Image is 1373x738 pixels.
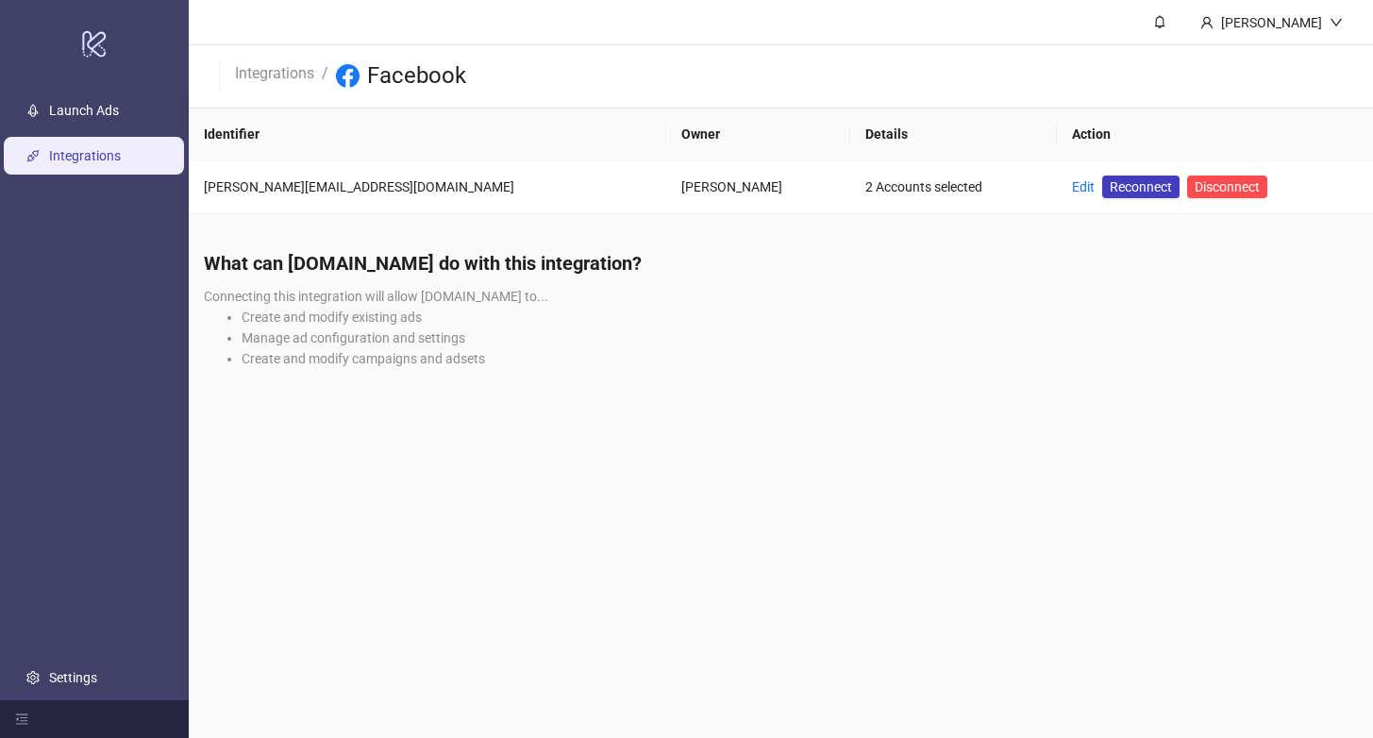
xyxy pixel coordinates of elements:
li: / [322,61,328,92]
li: Manage ad configuration and settings [242,327,1358,348]
span: Reconnect [1110,176,1172,197]
a: Integrations [231,61,318,82]
div: [PERSON_NAME] [681,176,835,197]
span: menu-fold [15,713,28,726]
button: Disconnect [1187,176,1267,198]
th: Action [1057,109,1373,160]
h4: What can [DOMAIN_NAME] do with this integration? [204,250,1358,277]
a: Reconnect [1102,176,1180,198]
span: down [1330,16,1343,29]
th: Identifier [189,109,666,160]
span: user [1200,16,1214,29]
div: [PERSON_NAME] [1214,12,1330,33]
li: Create and modify existing ads [242,307,1358,327]
span: Connecting this integration will allow [DOMAIN_NAME] to... [204,289,548,304]
th: Details [850,109,1057,160]
span: bell [1153,15,1166,28]
a: Edit [1072,179,1095,194]
span: Disconnect [1195,179,1260,194]
a: Settings [49,670,97,685]
li: Create and modify campaigns and adsets [242,348,1358,369]
a: Integrations [49,148,121,163]
div: 2 Accounts selected [865,176,1042,197]
th: Owner [666,109,850,160]
h3: Facebook [367,61,466,92]
div: [PERSON_NAME][EMAIL_ADDRESS][DOMAIN_NAME] [204,176,651,197]
a: Launch Ads [49,103,119,118]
